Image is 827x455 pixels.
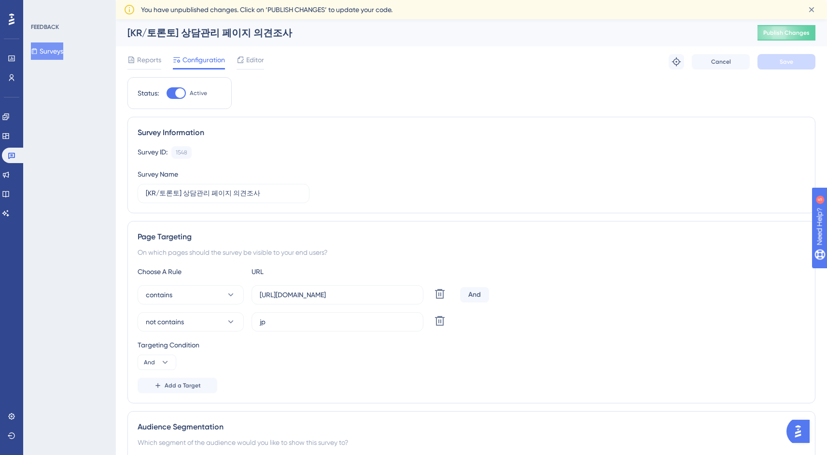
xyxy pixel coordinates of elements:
span: Editor [246,54,264,66]
div: Page Targeting [138,231,805,243]
input: yourwebsite.com/path [260,290,415,300]
span: Active [190,89,207,97]
button: Publish Changes [757,25,815,41]
span: contains [146,289,172,301]
input: Type your Survey name [146,188,301,199]
button: Add a Target [138,378,217,393]
span: Configuration [182,54,225,66]
div: URL [252,266,358,277]
div: And [460,287,489,303]
input: yourwebsite.com/path [260,317,415,327]
span: Cancel [711,58,731,66]
div: FEEDBACK [31,23,59,31]
span: Need Help? [23,2,60,14]
div: 1548 [176,149,187,156]
button: contains [138,285,244,304]
button: not contains [138,312,244,331]
button: Surveys [31,42,63,60]
button: Save [757,54,815,69]
div: Choose A Rule [138,266,244,277]
iframe: UserGuiding AI Assistant Launcher [786,417,815,446]
span: Publish Changes [763,29,810,37]
div: 5 [67,5,70,13]
button: And [138,355,176,370]
div: Status: [138,87,159,99]
div: On which pages should the survey be visible to your end users? [138,247,805,258]
span: Save [780,58,793,66]
div: Which segment of the audience would you like to show this survey to? [138,437,805,448]
div: Targeting Condition [138,339,805,351]
span: You have unpublished changes. Click on ‘PUBLISH CHANGES’ to update your code. [141,4,392,15]
span: Add a Target [165,382,201,389]
div: [KR/토론토] 상담관리 페이지 의견조사 [127,26,733,40]
div: Survey Information [138,127,805,138]
span: And [144,358,155,366]
span: Reports [137,54,161,66]
span: not contains [146,316,184,328]
button: Cancel [692,54,750,69]
div: Audience Segmentation [138,421,805,433]
div: Survey Name [138,168,178,180]
div: Survey ID: [138,146,168,159]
